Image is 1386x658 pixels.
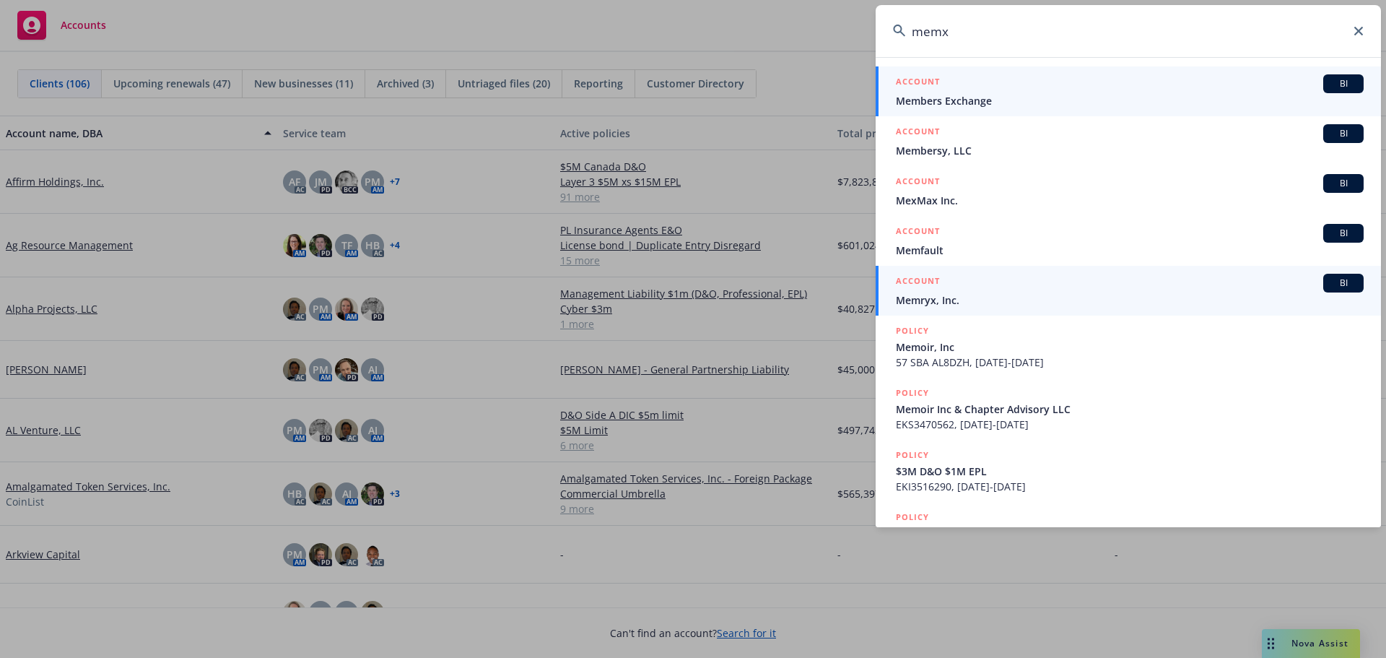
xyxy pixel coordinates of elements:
input: Search... [876,5,1381,57]
a: ACCOUNTBIMembersy, LLC [876,116,1381,166]
a: ACCOUNTBIMemfault [876,216,1381,266]
span: Memryx, Inc. [896,293,1364,308]
a: ACCOUNTBIMemryx, Inc. [876,266,1381,316]
span: BI [1329,177,1358,190]
span: EKI3516290, [DATE]-[DATE] [896,479,1364,494]
span: BI [1329,127,1358,140]
h5: POLICY [896,510,929,524]
span: BI [1329,277,1358,290]
span: Membersy, LLC [896,143,1364,158]
span: Memoir Inc & Chapter Advisory LLC [896,402,1364,417]
span: Memfault [896,243,1364,258]
a: POLICYMemoir Inc & Chapter Advisory LLCEKS3470562, [DATE]-[DATE] [876,378,1381,440]
a: POLICYMemoir, Inc57 SBA AL8DZH, [DATE]-[DATE] [876,316,1381,378]
h5: POLICY [896,386,929,400]
span: BI [1329,227,1358,240]
h5: ACCOUNT [896,274,940,291]
a: POLICYMemoir Inc. & Chapter Advisory, LLC - Excess Liability [876,502,1381,564]
a: ACCOUNTBIMexMax Inc. [876,166,1381,216]
span: BI [1329,77,1358,90]
span: 57 SBA AL8DZH, [DATE]-[DATE] [896,355,1364,370]
span: EKS3470562, [DATE]-[DATE] [896,417,1364,432]
h5: ACCOUNT [896,224,940,241]
span: Members Exchange [896,93,1364,108]
span: Memoir Inc. & Chapter Advisory, LLC - Excess Liability [896,526,1364,541]
h5: POLICY [896,324,929,338]
span: MexMax Inc. [896,193,1364,208]
a: POLICY$3M D&O $1M EPLEKI3516290, [DATE]-[DATE] [876,440,1381,502]
span: $3M D&O $1M EPL [896,464,1364,479]
span: Memoir, Inc [896,339,1364,355]
h5: ACCOUNT [896,174,940,191]
h5: POLICY [896,448,929,462]
h5: ACCOUNT [896,124,940,142]
h5: ACCOUNT [896,74,940,92]
a: ACCOUNTBIMembers Exchange [876,66,1381,116]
